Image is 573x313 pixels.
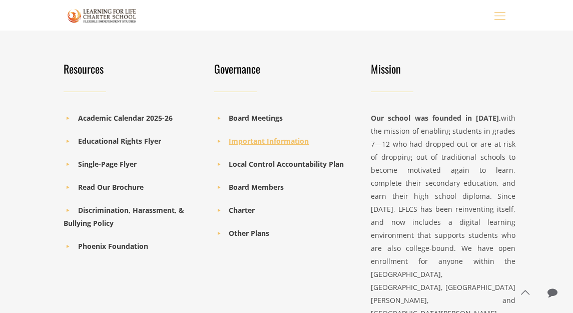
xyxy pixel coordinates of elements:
[78,182,144,192] a: Read Our Brochure
[371,113,501,123] strong: Our school was founded in [DATE],
[68,7,137,25] img: Home
[491,7,508,24] a: mobile menu
[64,205,185,228] a: Discrimination, Harassment, & Bullying Policy
[371,62,515,76] h4: Mission
[78,159,137,169] a: Single-Page Flyer
[229,136,309,146] a: Important Information
[214,62,353,76] h4: Governance
[78,113,173,123] a: Academic Calendar 2025-26
[78,241,148,251] a: Phoenix Foundation
[229,159,344,169] a: Local Control Accountability Plan
[229,228,269,238] a: Other Plans
[229,205,255,215] a: Charter
[229,113,283,123] a: Board Meetings
[78,136,161,146] a: Educational Rights Flyer
[229,182,284,192] a: Board Members
[64,62,202,76] h4: Resources
[514,282,535,303] a: Back to top icon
